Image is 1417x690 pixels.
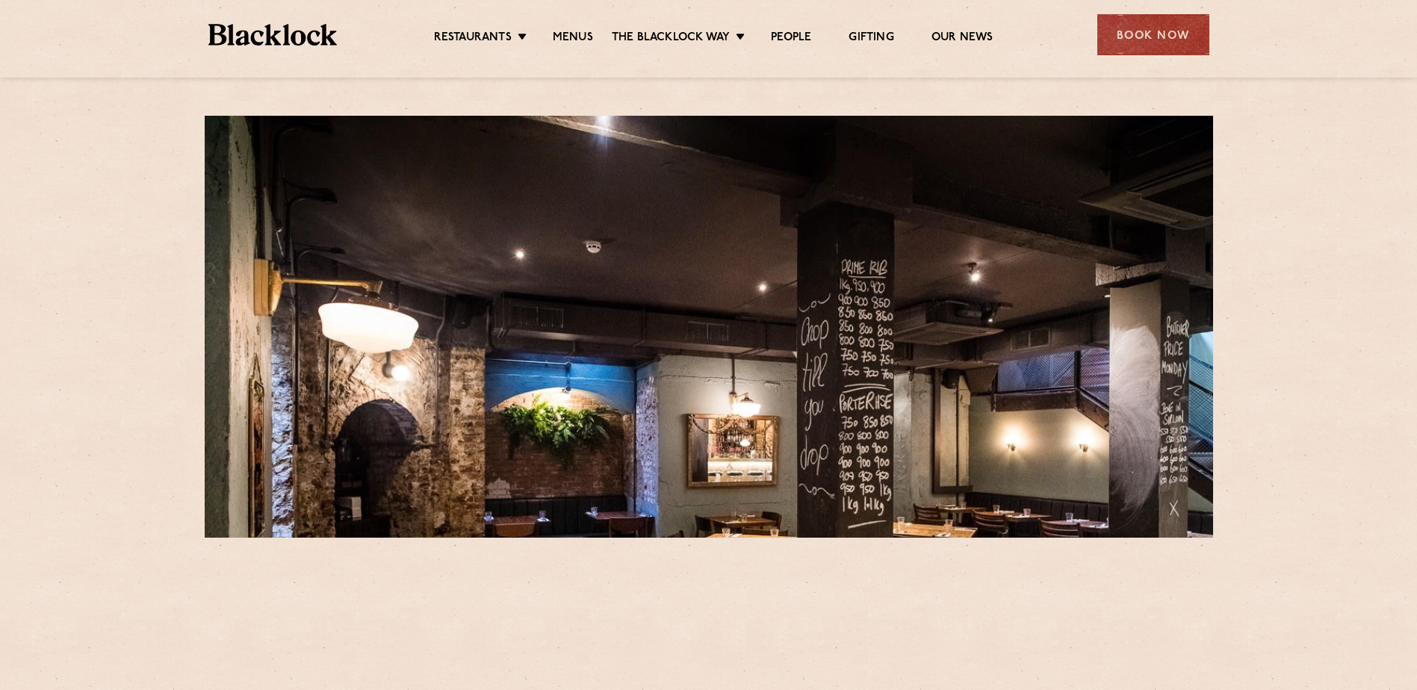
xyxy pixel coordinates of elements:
a: The Blacklock Way [612,31,730,47]
a: Restaurants [434,31,512,47]
a: Gifting [849,31,893,47]
a: People [771,31,811,47]
img: BL_Textured_Logo-footer-cropped.svg [208,24,338,46]
a: Our News [931,31,993,47]
a: Menus [553,31,593,47]
div: Book Now [1097,14,1209,55]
